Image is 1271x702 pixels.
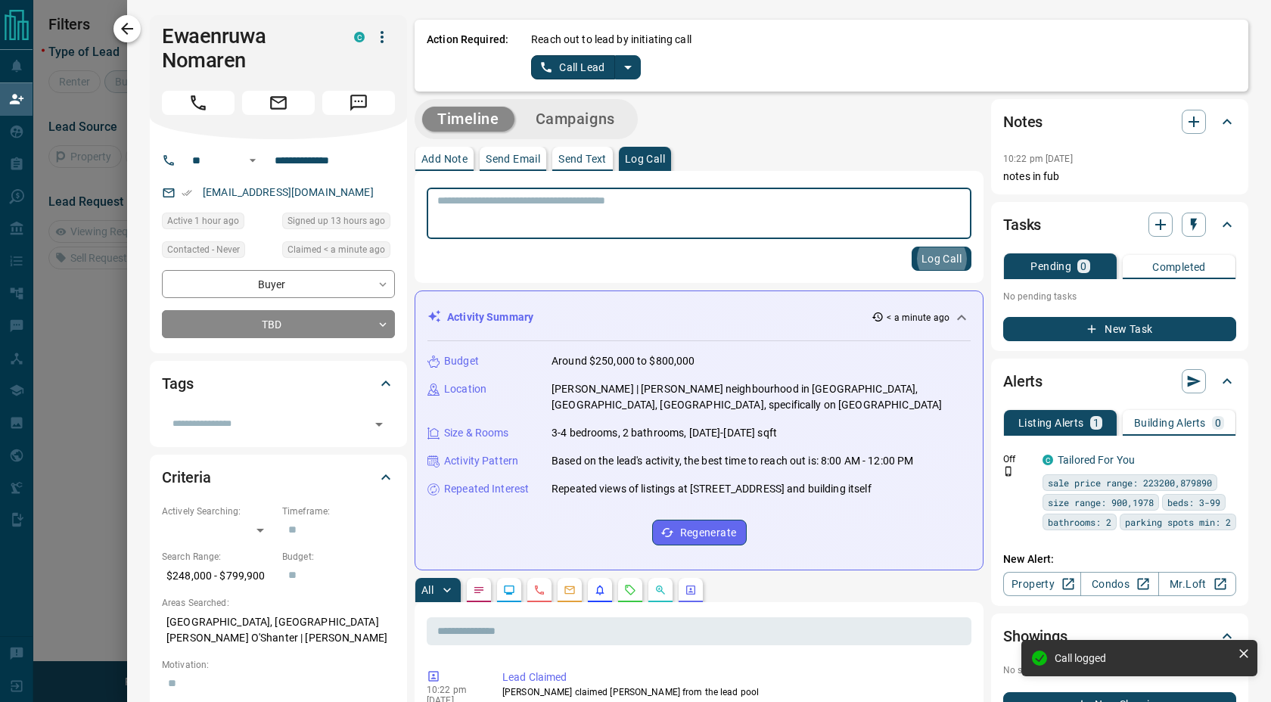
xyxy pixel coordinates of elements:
svg: Push Notification Only [1003,466,1014,477]
span: Contacted - Never [167,242,240,257]
button: Call Lead [531,55,615,79]
a: Condos [1080,572,1158,596]
p: Repeated Interest [444,481,529,497]
p: Action Required: [427,32,508,79]
p: No pending tasks [1003,285,1236,308]
h2: Alerts [1003,369,1043,393]
button: Open [244,151,262,169]
div: Criteria [162,459,395,495]
h2: Criteria [162,465,211,489]
p: Send Text [558,154,607,164]
h2: Notes [1003,110,1043,134]
h2: Tasks [1003,213,1041,237]
p: Areas Searched: [162,596,395,610]
p: 0 [1080,261,1086,272]
p: Based on the lead's activity, the best time to reach out is: 8:00 AM - 12:00 PM [552,453,913,469]
p: Search Range: [162,550,275,564]
p: Location [444,381,486,397]
p: [PERSON_NAME] | [PERSON_NAME] neighbourhood in [GEOGRAPHIC_DATA], [GEOGRAPHIC_DATA], [GEOGRAPHIC_... [552,381,971,413]
a: Mr.Loft [1158,572,1236,596]
span: size range: 900,1978 [1048,495,1154,510]
a: Tailored For You [1058,454,1135,466]
p: Building Alerts [1134,418,1206,428]
div: Call logged [1055,652,1232,664]
span: Signed up 13 hours ago [287,213,385,228]
span: beds: 3-99 [1167,495,1220,510]
h2: Showings [1003,624,1067,648]
p: Budget [444,353,479,369]
p: Pending [1030,261,1071,272]
div: Fri Sep 12 2025 [162,213,275,234]
svg: Lead Browsing Activity [503,584,515,596]
button: New Task [1003,317,1236,341]
div: split button [531,55,641,79]
p: Repeated views of listings at [STREET_ADDRESS] and building itself [552,481,872,497]
p: 0 [1215,418,1221,428]
p: Reach out to lead by initiating call [531,32,691,48]
svg: Calls [533,584,545,596]
p: Actively Searching: [162,505,275,518]
span: Active 1 hour ago [167,213,239,228]
svg: Listing Alerts [594,584,606,596]
span: Message [322,91,395,115]
div: condos.ca [1043,455,1053,465]
div: Showings [1003,618,1236,654]
div: Fri Sep 12 2025 [282,213,395,234]
p: Log Call [625,154,665,164]
div: Tags [162,365,395,402]
p: Timeframe: [282,505,395,518]
span: Call [162,91,235,115]
svg: Requests [624,584,636,596]
p: 1 [1093,418,1099,428]
p: No showings booked [1003,663,1236,677]
p: < a minute ago [887,311,949,325]
span: bathrooms: 2 [1048,514,1111,530]
p: 10:22 pm [427,685,480,695]
div: Buyer [162,270,395,298]
a: [EMAIL_ADDRESS][DOMAIN_NAME] [203,186,374,198]
h1: Ewaenruwa Nomaren [162,24,331,73]
div: condos.ca [354,32,365,42]
p: [PERSON_NAME] claimed [PERSON_NAME] from the lead pool [502,685,965,699]
div: Alerts [1003,363,1236,399]
svg: Opportunities [654,584,667,596]
svg: Notes [473,584,485,596]
span: parking spots min: 2 [1125,514,1231,530]
p: Budget: [282,550,395,564]
p: 3-4 bedrooms, 2 bathrooms, [DATE]-[DATE] sqft [552,425,777,441]
span: sale price range: 223200,879890 [1048,475,1212,490]
button: Timeline [422,107,514,132]
div: Fri Sep 12 2025 [282,241,395,262]
p: Listing Alerts [1018,418,1084,428]
p: Motivation: [162,658,395,672]
p: notes in fub [1003,169,1236,185]
h2: Tags [162,371,193,396]
svg: Email Verified [182,188,192,198]
div: TBD [162,310,395,338]
p: Activity Pattern [444,453,518,469]
a: Property [1003,572,1081,596]
p: Off [1003,452,1033,466]
svg: Emails [564,584,576,596]
span: Email [242,91,315,115]
div: Notes [1003,104,1236,140]
button: Regenerate [652,520,747,545]
p: $248,000 - $799,900 [162,564,275,589]
p: Completed [1152,262,1206,272]
p: Add Note [421,154,468,164]
p: All [421,585,434,595]
p: Size & Rooms [444,425,509,441]
button: Log Call [912,247,971,271]
div: Activity Summary< a minute ago [427,303,971,331]
button: Campaigns [521,107,630,132]
div: Tasks [1003,207,1236,243]
p: Send Email [486,154,540,164]
p: New Alert: [1003,551,1236,567]
span: Claimed < a minute ago [287,242,385,257]
svg: Agent Actions [685,584,697,596]
p: Around $250,000 to $800,000 [552,353,695,369]
p: [GEOGRAPHIC_DATA], [GEOGRAPHIC_DATA][PERSON_NAME] O'Shanter | [PERSON_NAME] [162,610,395,651]
button: Open [368,414,390,435]
p: Lead Claimed [502,669,965,685]
p: 10:22 pm [DATE] [1003,154,1073,164]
